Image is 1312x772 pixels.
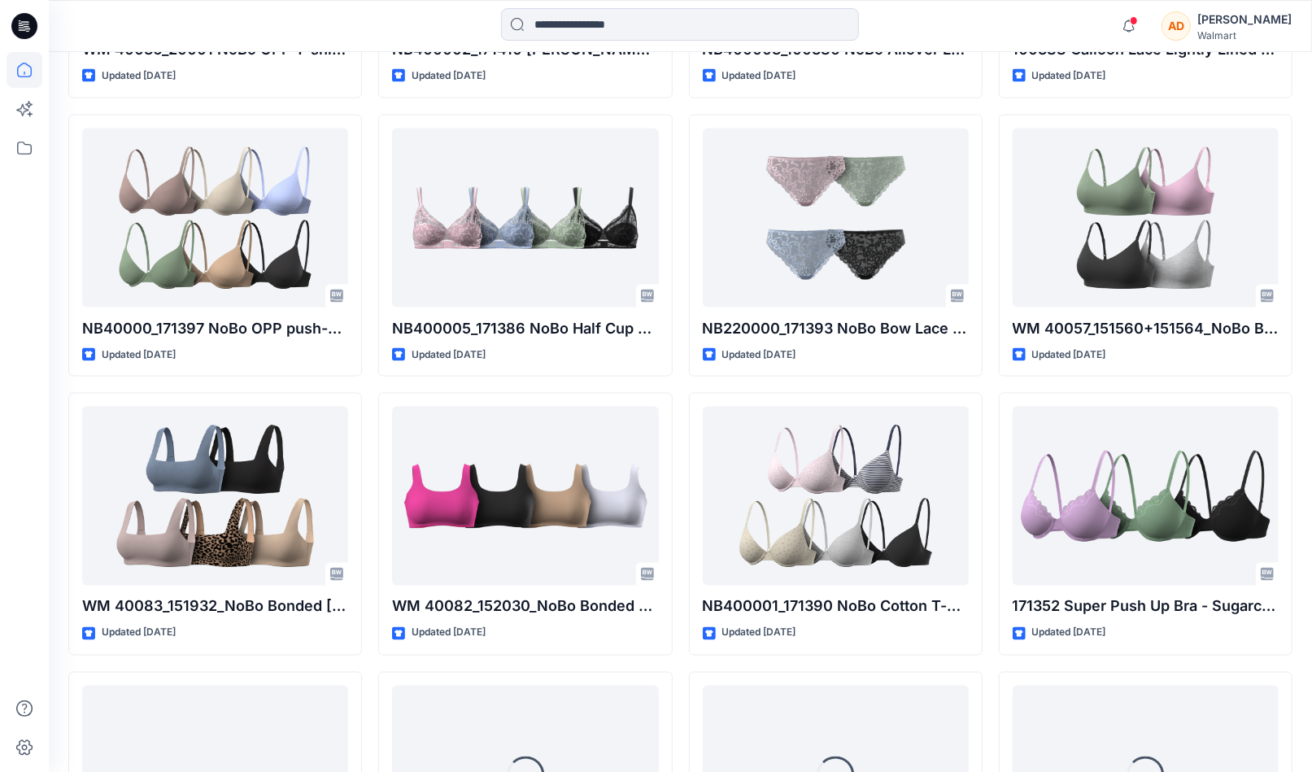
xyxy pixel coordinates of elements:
p: 171352 Super Push Up Bra - Sugarcup [1013,595,1279,618]
a: 171352 Super Push Up Bra - Sugarcup [1013,407,1279,586]
p: Updated [DATE] [102,347,176,364]
p: WM 40057_151560+151564_NoBo Bonded Voop Bra [1013,317,1279,340]
a: NB400001_171390 NoBo Cotton T-shirt Bra [703,407,969,586]
p: Updated [DATE] [412,625,486,642]
p: Updated [DATE] [102,68,176,85]
p: WM 40082_152030_NoBo Bonded Scoop [392,595,658,618]
p: Updated [DATE] [722,625,796,642]
a: WM 40082_152030_NoBo Bonded Scoop [392,407,658,586]
p: NB400005_171386 NoBo Half Cup Plunge Bra [392,317,658,340]
div: [PERSON_NAME] [1197,10,1292,29]
a: NB220000_171393 NoBo Bow Lace Cheeky [703,129,969,307]
div: AD [1162,11,1191,41]
p: NB220000_171393 NoBo Bow Lace Cheeky [703,317,969,340]
a: WM 40057_151560+151564_NoBo Bonded Voop Bra [1013,129,1279,307]
p: NB40000_171397 NoBo OPP push-up Bra [82,317,348,340]
p: Updated [DATE] [722,347,796,364]
p: Updated [DATE] [722,68,796,85]
div: Walmart [1197,29,1292,41]
p: WM 40083_151932_NoBo Bonded [GEOGRAPHIC_DATA] Nk Bra [82,595,348,618]
a: NB400005_171386 NoBo Half Cup Plunge Bra [392,129,658,307]
p: Updated [DATE] [102,625,176,642]
p: Updated [DATE] [412,347,486,364]
p: Updated [DATE] [1032,347,1106,364]
p: Updated [DATE] [412,68,486,85]
a: NB40000_171397 NoBo OPP push-up Bra [82,129,348,307]
p: NB400001_171390 NoBo Cotton T-shirt Bra [703,595,969,618]
p: Updated [DATE] [1032,625,1106,642]
a: WM 40083_151932_NoBo Bonded Cradle Square Nk Bra [82,407,348,586]
p: Updated [DATE] [1032,68,1106,85]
